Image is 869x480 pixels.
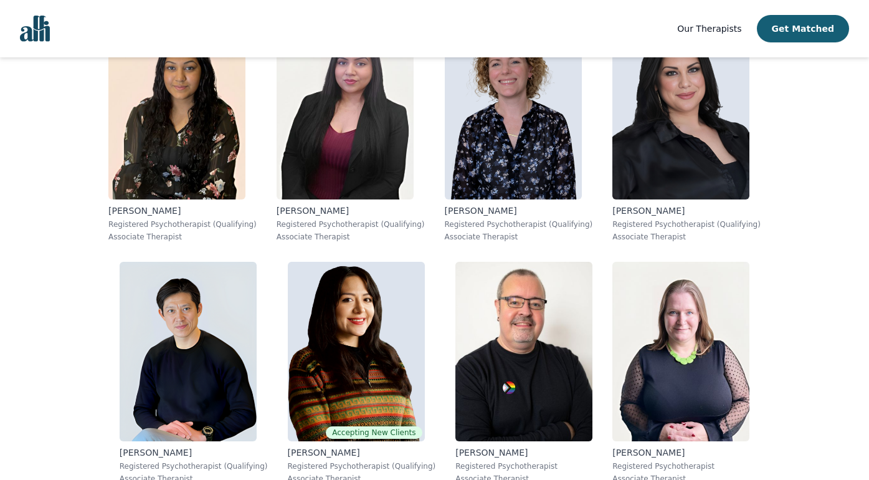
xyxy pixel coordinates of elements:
p: [PERSON_NAME] [108,204,257,217]
img: Heather_Kay [612,20,749,199]
img: Alan_Chen [120,262,257,441]
p: Associate Therapist [612,232,761,242]
img: Catherine_Robbe [445,20,582,199]
span: Accepting New Clients [326,426,422,439]
p: Registered Psychotherapist (Qualifying) [108,219,257,229]
img: alli logo [20,16,50,42]
p: [PERSON_NAME] [612,446,749,459]
a: Sonya_Mahil[PERSON_NAME]Registered Psychotherapist (Qualifying)Associate Therapist [267,10,435,252]
p: Associate Therapist [277,232,425,242]
a: Our Therapists [677,21,741,36]
a: Heather_Kay[PERSON_NAME]Registered Psychotherapist (Qualifying)Associate Therapist [602,10,771,252]
p: Registered Psychotherapist (Qualifying) [277,219,425,229]
a: Shanta_Persaud[PERSON_NAME]Registered Psychotherapist (Qualifying)Associate Therapist [98,10,267,252]
img: Sonya_Mahil [277,20,414,199]
span: Our Therapists [677,24,741,34]
img: Jessie_MacAlpine Shearer [612,262,749,441]
p: Associate Therapist [445,232,593,242]
p: [PERSON_NAME] [445,204,593,217]
p: Associate Therapist [108,232,257,242]
p: [PERSON_NAME] [120,446,268,459]
button: Get Matched [757,15,849,42]
p: [PERSON_NAME] [612,204,761,217]
p: [PERSON_NAME] [455,446,592,459]
p: [PERSON_NAME] [277,204,425,217]
a: Catherine_Robbe[PERSON_NAME]Registered Psychotherapist (Qualifying)Associate Therapist [435,10,603,252]
p: Registered Psychotherapist (Qualifying) [445,219,593,229]
p: Registered Psychotherapist (Qualifying) [612,219,761,229]
img: Shanta_Persaud [108,20,245,199]
img: Scott_Harrison [455,262,592,441]
p: Registered Psychotherapist [455,461,592,471]
p: Registered Psychotherapist (Qualifying) [120,461,268,471]
p: [PERSON_NAME] [288,446,436,459]
img: Luisa_Diaz Flores [288,262,425,441]
p: Registered Psychotherapist (Qualifying) [288,461,436,471]
p: Registered Psychotherapist [612,461,749,471]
